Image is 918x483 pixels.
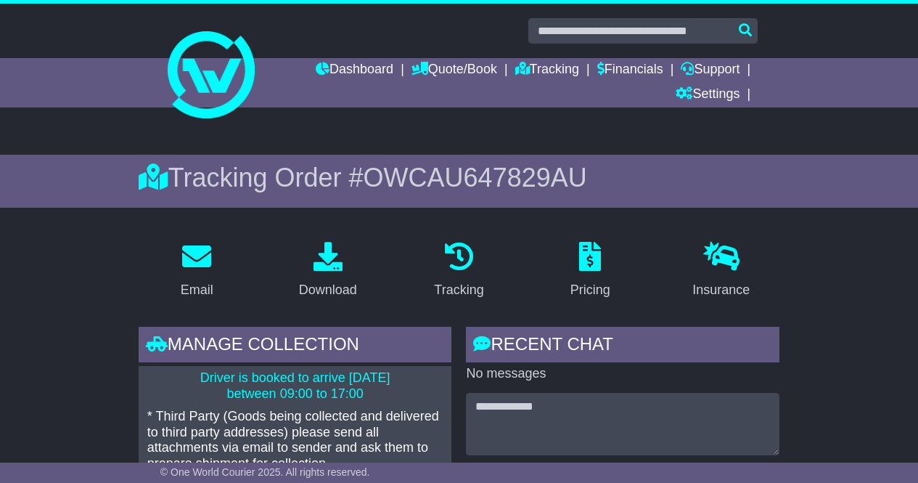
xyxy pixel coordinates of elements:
a: Insurance [683,237,759,305]
div: Insurance [692,280,750,300]
span: © One World Courier 2025. All rights reserved. [160,466,370,478]
a: Download [290,237,366,305]
a: Support [681,58,739,83]
div: Email [181,280,213,300]
p: Driver is booked to arrive [DATE] between 09:00 to 17:00 [147,370,443,402]
a: Tracking [425,237,493,305]
p: * Third Party (Goods being collected and delivered to third party addresses) please send all atta... [147,409,443,471]
div: Download [299,280,357,300]
a: Pricing [561,237,620,305]
div: Manage collection [139,327,452,366]
a: Settings [676,83,739,107]
a: Financials [597,58,663,83]
a: Email [171,237,223,305]
a: Tracking [515,58,579,83]
span: OWCAU647829AU [364,163,587,192]
div: Tracking [434,280,483,300]
a: Dashboard [316,58,393,83]
a: Quote/Book [411,58,497,83]
div: RECENT CHAT [466,327,779,366]
p: No messages [466,366,779,382]
div: Pricing [570,280,610,300]
div: Tracking Order # [139,162,779,193]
